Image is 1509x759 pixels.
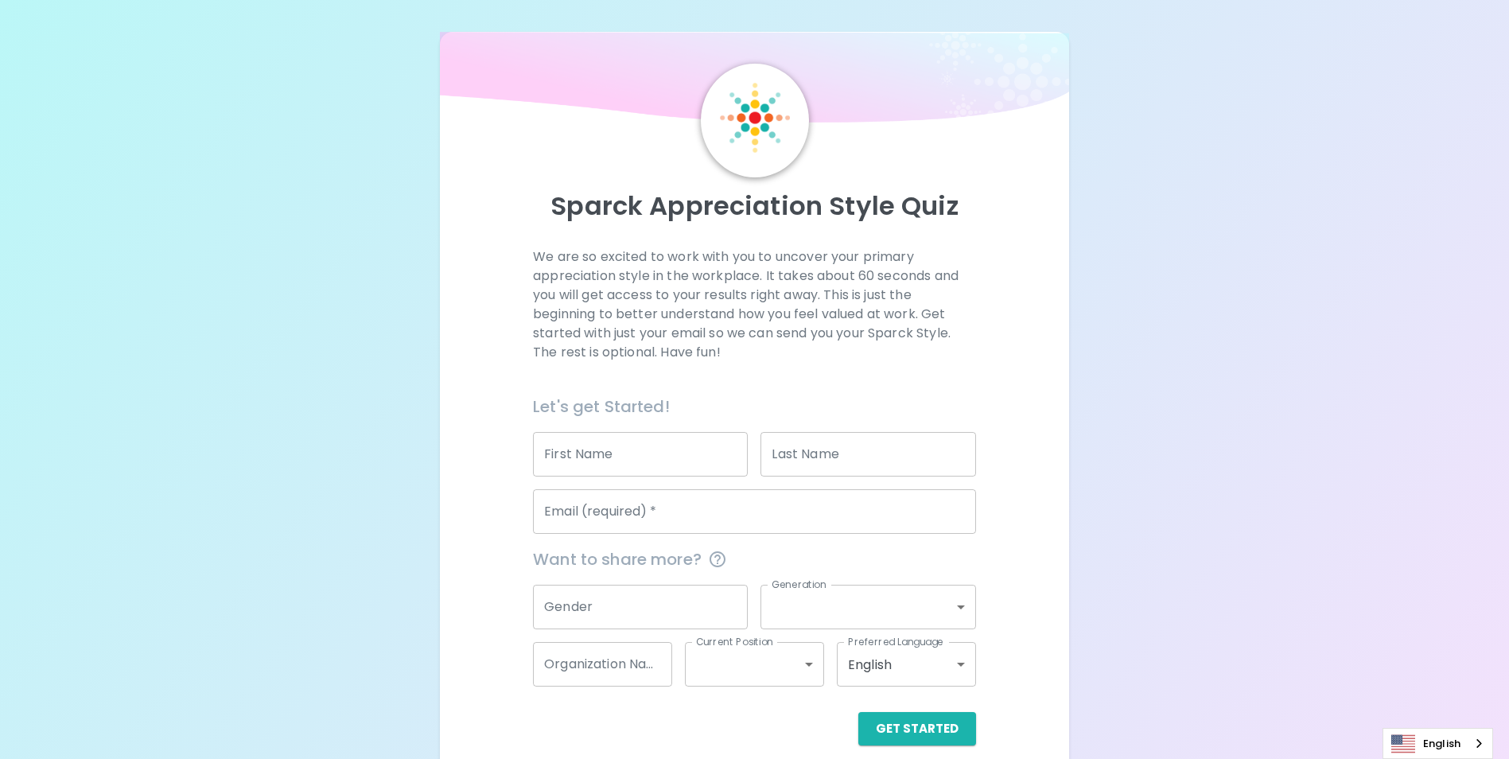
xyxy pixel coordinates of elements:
label: Generation [772,578,826,591]
h6: Let's get Started! [533,394,976,419]
div: Language [1383,728,1493,759]
div: English [837,642,976,687]
svg: This information is completely confidential and only used for aggregated appreciation studies at ... [708,550,727,569]
label: Current Position [696,635,773,648]
p: We are so excited to work with you to uncover your primary appreciation style in the workplace. I... [533,247,976,362]
label: Preferred Language [848,635,943,648]
button: Get Started [858,712,976,745]
img: wave [440,32,1068,130]
p: Sparck Appreciation Style Quiz [459,190,1049,222]
img: Sparck Logo [720,83,790,153]
aside: Language selected: English [1383,728,1493,759]
a: English [1383,729,1492,758]
span: Want to share more? [533,547,976,572]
